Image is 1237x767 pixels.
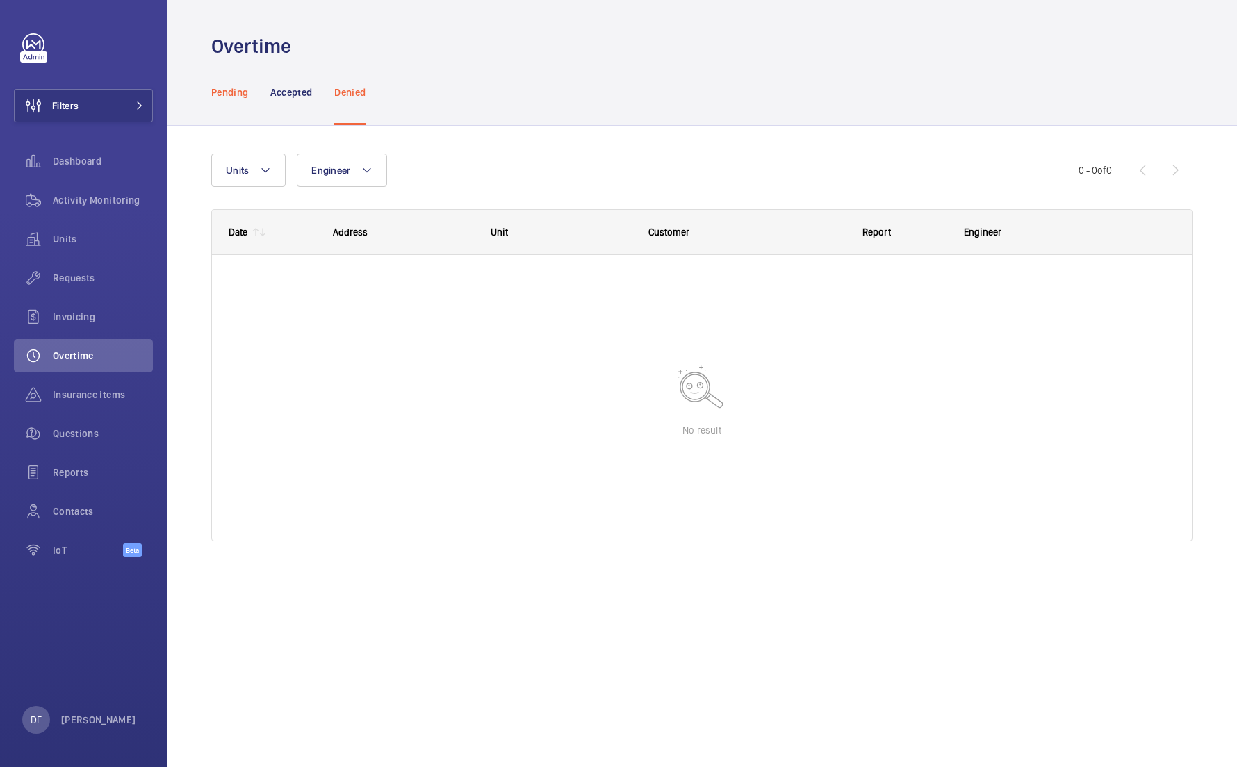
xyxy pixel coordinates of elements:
div: Date [229,226,247,238]
span: Engineer [311,165,350,176]
span: Beta [123,543,142,557]
p: Pending [211,85,248,99]
span: Requests [53,271,153,285]
span: Questions [53,427,153,440]
span: IoT [53,543,123,557]
button: Engineer [297,154,387,187]
button: Filters [14,89,153,122]
button: Units [211,154,286,187]
span: Units [226,165,249,176]
p: Accepted [270,85,312,99]
span: Invoicing [53,310,153,324]
p: DF [31,713,42,727]
h1: Overtime [211,33,300,59]
span: Report [862,226,891,238]
span: Activity Monitoring [53,193,153,207]
span: of [1097,165,1106,176]
span: Reports [53,465,153,479]
p: Denied [334,85,366,99]
span: Customer [648,226,689,238]
span: Insurance items [53,388,153,402]
span: 0 - 0 0 [1079,165,1112,175]
span: Dashboard [53,154,153,168]
span: Contacts [53,504,153,518]
span: Filters [52,99,79,113]
span: Overtime [53,349,153,363]
p: [PERSON_NAME] [61,713,136,727]
span: Address [333,226,368,238]
span: Engineer [964,226,1001,238]
span: Unit [491,226,508,238]
span: Units [53,232,153,246]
